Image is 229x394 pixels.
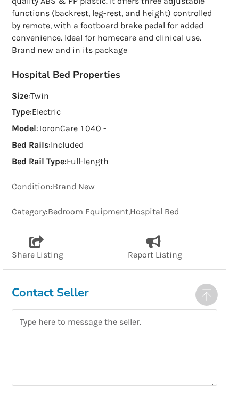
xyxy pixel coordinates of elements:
p: : ToronCare 1040 - [12,123,218,135]
p: : Included [12,139,218,151]
p: Share Listing [12,249,63,261]
h3: Hospital Bed Properties [12,69,218,81]
p: : Electric [12,106,218,118]
p: : Full-length [12,156,218,168]
strong: Model [12,123,36,133]
strong: Bed Rails [12,140,48,150]
strong: Bed Rail Type [12,156,64,166]
p: Condition: Brand New [12,181,218,193]
h3: Contact Seller [12,285,217,300]
p: : Twin [12,90,218,102]
strong: Size [12,91,28,101]
p: Category: Bedroom Equipment , Hospital Bed [12,206,218,218]
p: Report Listing [128,249,182,261]
strong: Type [12,107,30,117]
